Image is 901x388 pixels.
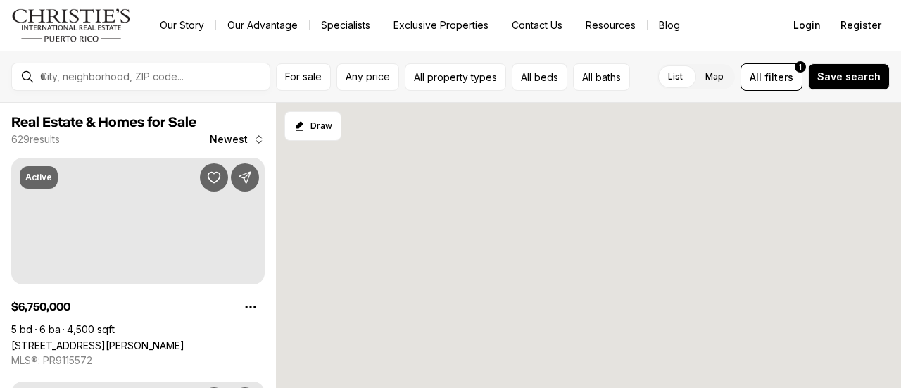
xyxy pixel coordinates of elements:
button: Start drawing [284,111,341,141]
a: Exclusive Properties [382,15,500,35]
span: filters [764,70,793,85]
button: Save Property: 2220 CALLE PARK BLVD [200,163,228,192]
button: All beds [512,63,567,91]
img: logo [11,8,132,42]
a: Our Advantage [216,15,309,35]
span: All [750,70,762,85]
p: Active [25,172,52,183]
span: Save search [817,71,881,82]
label: Map [694,64,735,89]
button: Login [785,11,829,39]
label: List [657,64,694,89]
span: Register [840,20,881,31]
a: Resources [574,15,647,35]
a: Our Story [149,15,215,35]
a: 2220 CALLE PARK BLVD, SAN JUAN PR, 00913 [11,339,184,351]
span: 1 [799,61,802,73]
button: All property types [405,63,506,91]
button: Register [832,11,890,39]
span: Newest [210,134,248,145]
span: Any price [346,71,390,82]
button: All baths [573,63,630,91]
span: Login [793,20,821,31]
button: Allfilters1 [741,63,802,91]
span: Real Estate & Homes for Sale [11,115,196,130]
button: For sale [276,63,331,91]
button: Contact Us [500,15,574,35]
a: Specialists [310,15,382,35]
button: Property options [237,293,265,321]
button: Newest [201,125,273,154]
span: For sale [285,71,322,82]
a: Blog [648,15,691,35]
button: Any price [336,63,399,91]
p: 629 results [11,134,60,145]
button: Save search [808,63,890,90]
